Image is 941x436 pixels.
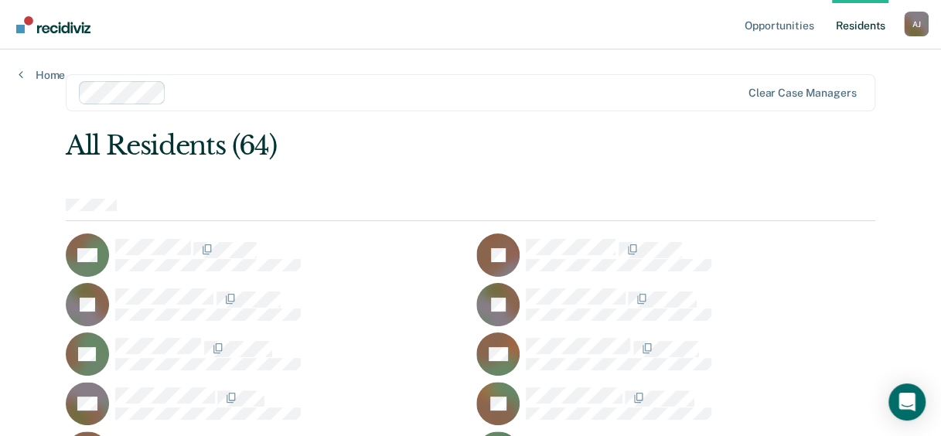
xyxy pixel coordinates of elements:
[888,383,926,421] div: Open Intercom Messenger
[904,12,929,36] button: Profile dropdown button
[748,87,856,100] div: Clear case managers
[16,16,90,33] img: Recidiviz
[904,12,929,36] div: A J
[19,68,65,82] a: Home
[66,130,714,162] div: All Residents (64)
